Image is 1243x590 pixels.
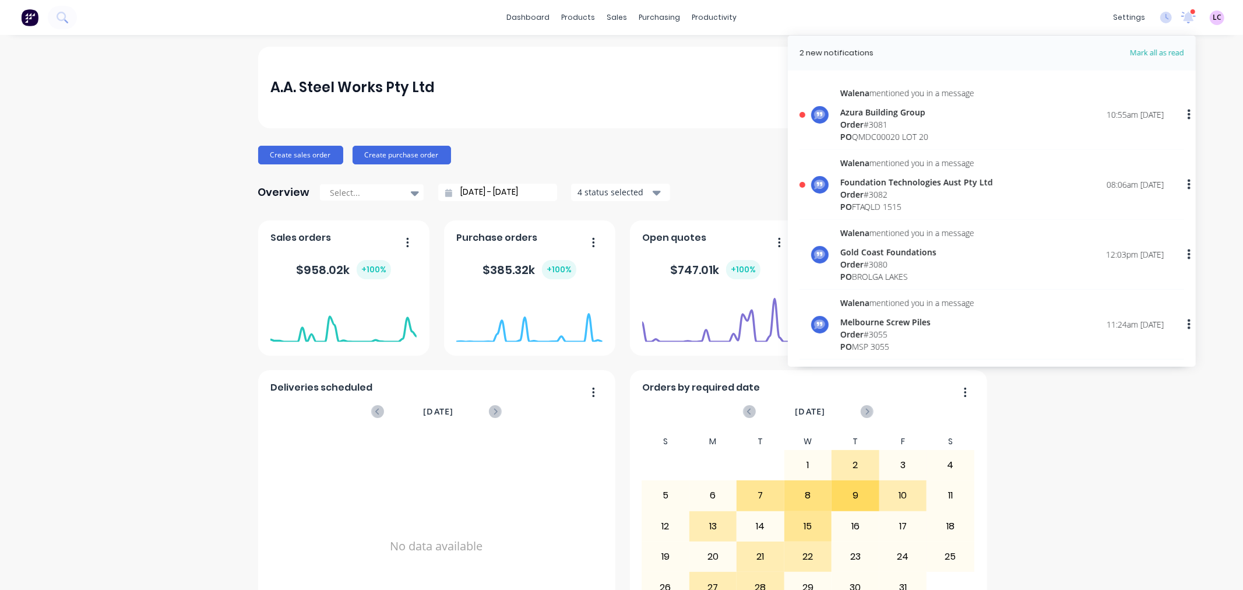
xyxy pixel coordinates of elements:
[633,9,686,26] div: purchasing
[832,451,879,480] div: 2
[840,201,852,212] span: PO
[840,316,974,328] div: Melbourne Screw Piles
[571,184,670,201] button: 4 status selected
[832,542,879,571] div: 23
[670,260,760,279] div: $ 747.01k
[840,227,974,239] div: mentioned you in a message
[1107,318,1164,331] div: 11:24am [DATE]
[784,433,832,450] div: W
[689,433,737,450] div: M
[642,231,706,245] span: Open quotes
[686,9,742,26] div: productivity
[737,433,784,450] div: T
[927,433,974,450] div: S
[737,481,784,510] div: 7
[456,231,537,245] span: Purchase orders
[840,131,974,143] div: QMDC00020 LOT 20
[840,131,852,142] span: PO
[21,9,38,26] img: Factory
[840,258,974,271] div: # 3080
[880,481,927,510] div: 10
[840,189,864,200] span: Order
[832,481,879,510] div: 9
[270,76,435,99] div: A.A. Steel Works Pty Ltd
[840,118,974,131] div: # 3081
[542,260,576,279] div: + 100 %
[1213,12,1221,23] span: LC
[642,481,689,510] div: 5
[840,87,869,99] span: Walena
[840,271,852,282] span: PO
[1107,9,1151,26] div: settings
[601,9,633,26] div: sales
[840,246,974,258] div: Gold Coast Foundations
[840,157,869,168] span: Walena
[840,340,974,353] div: MSP 3055
[258,181,310,204] div: Overview
[258,146,343,164] button: Create sales order
[785,451,832,480] div: 1
[840,329,864,340] span: Order
[357,260,391,279] div: + 100 %
[880,512,927,541] div: 17
[840,297,869,308] span: Walena
[642,542,689,571] div: 19
[423,405,453,418] span: [DATE]
[642,512,689,541] div: 12
[880,542,927,571] div: 24
[840,259,864,270] span: Order
[840,119,864,130] span: Order
[690,542,737,571] div: 20
[840,227,869,238] span: Walena
[785,481,832,510] div: 8
[879,433,927,450] div: F
[1106,248,1164,261] div: 12:03pm [DATE]
[840,271,974,283] div: BROLGA LAKES
[840,87,974,99] div: mentioned you in a message
[840,297,974,309] div: mentioned you in a message
[737,542,784,571] div: 21
[690,481,737,510] div: 6
[296,260,391,279] div: $ 958.02k
[1107,178,1164,191] div: 08:06am [DATE]
[642,433,689,450] div: S
[927,451,974,480] div: 4
[501,9,555,26] a: dashboard
[785,512,832,541] div: 15
[840,157,993,169] div: mentioned you in a message
[927,481,974,510] div: 11
[840,341,852,352] span: PO
[927,512,974,541] div: 18
[726,260,760,279] div: + 100 %
[270,231,331,245] span: Sales orders
[737,512,784,541] div: 14
[795,405,825,418] span: [DATE]
[840,106,974,118] div: Azura Building Group
[840,188,993,201] div: # 3082
[1088,47,1184,59] span: Mark all as read
[642,381,760,395] span: Orders by required date
[840,201,993,213] div: FTAQLD 1515
[690,512,737,541] div: 13
[840,328,974,340] div: # 3055
[353,146,451,164] button: Create purchase order
[800,47,874,59] div: 2 new notifications
[578,186,651,198] div: 4 status selected
[880,451,927,480] div: 3
[832,512,879,541] div: 16
[483,260,576,279] div: $ 385.32k
[785,542,832,571] div: 22
[840,176,993,188] div: Foundation Technologies Aust Pty Ltd
[927,542,974,571] div: 25
[555,9,601,26] div: products
[1107,108,1164,121] div: 10:55am [DATE]
[832,433,879,450] div: T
